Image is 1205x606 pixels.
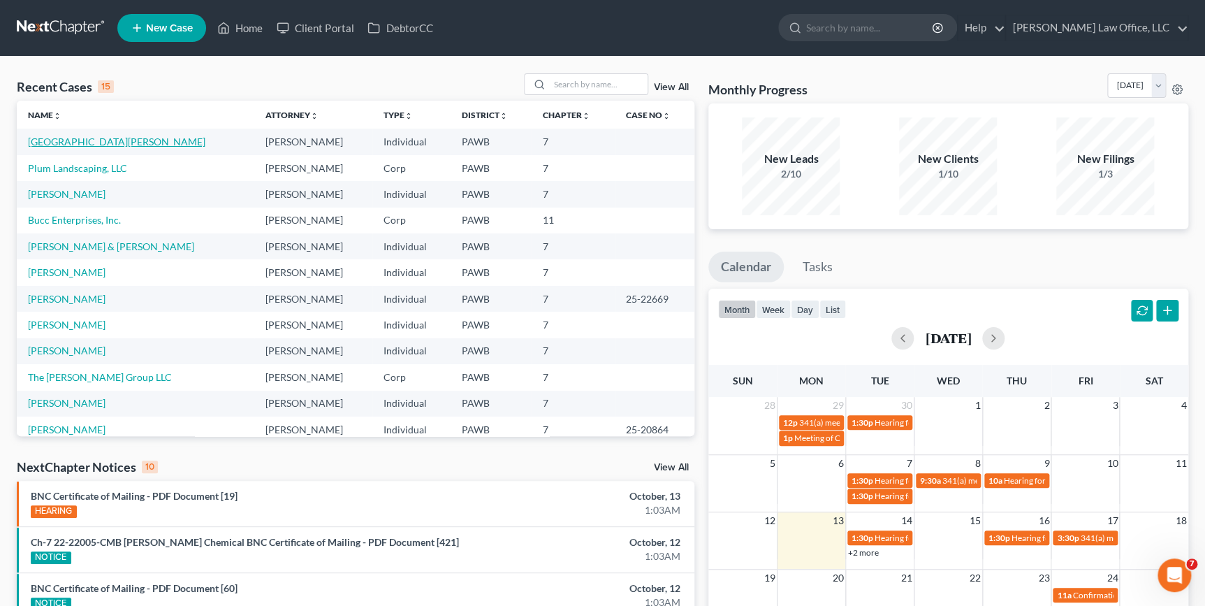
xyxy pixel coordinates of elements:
td: Individual [372,338,451,364]
div: October, 12 [473,582,680,596]
td: Individual [372,181,451,207]
a: [PERSON_NAME] [28,424,105,435]
td: Individual [372,391,451,417]
i: unfold_more [310,112,319,120]
a: [PERSON_NAME] [28,266,105,278]
i: unfold_more [404,112,413,120]
span: 14 [900,512,914,529]
a: Case Nounfold_more [626,110,671,120]
div: October, 12 [473,535,680,549]
div: October, 13 [473,489,680,503]
td: Corp [372,208,451,233]
td: 7 [532,233,615,259]
span: 12p [783,417,798,428]
a: Help [958,15,1005,41]
span: 1p [783,433,793,443]
td: 7 [532,181,615,207]
input: Search by name... [550,74,648,94]
span: 18 [1174,512,1188,529]
a: [PERSON_NAME] [28,319,105,331]
a: BNC Certificate of Mailing - PDF Document [60] [31,582,238,594]
td: 7 [532,364,615,390]
span: 1:30p [852,475,873,486]
span: 24 [1105,570,1119,586]
span: 19 [763,570,777,586]
td: 25-20864 [615,417,694,442]
i: unfold_more [53,112,61,120]
span: 10 [1105,455,1119,472]
td: [PERSON_NAME] [254,286,373,312]
span: Hearing for [PERSON_NAME] [875,491,984,501]
a: Calendar [708,252,784,282]
div: 1/3 [1056,167,1154,181]
span: Mon [799,375,824,387]
span: 10a [988,475,1002,486]
span: 22 [968,570,982,586]
div: HEARING [31,505,77,518]
span: Hearing for [PERSON_NAME] [1004,475,1113,486]
span: 4 [1180,397,1188,414]
td: PAWB [451,338,532,364]
td: Individual [372,417,451,442]
td: 7 [532,391,615,417]
td: PAWB [451,208,532,233]
a: DebtorCC [360,15,439,41]
a: Attorneyunfold_more [265,110,319,120]
td: PAWB [451,129,532,154]
span: Meeting of Creditors for [794,433,882,443]
td: [PERSON_NAME] [254,259,373,285]
span: Sun [732,375,752,387]
td: 7 [532,338,615,364]
td: 11 [532,208,615,233]
a: Chapterunfold_more [543,110,590,120]
td: 7 [532,312,615,338]
iframe: Intercom live chat [1157,558,1191,592]
div: 10 [142,461,158,473]
span: 17 [1105,512,1119,529]
span: 8 [974,455,982,472]
span: 9:30a [920,475,941,486]
td: [PERSON_NAME] [254,181,373,207]
span: Hearing for [PERSON_NAME] Chemical Company [875,475,1056,486]
a: [PERSON_NAME] [28,397,105,409]
a: Home [210,15,270,41]
span: 341(a) meeting for [PERSON_NAME] [942,475,1077,486]
span: Thu [1007,375,1027,387]
td: [PERSON_NAME] [254,338,373,364]
td: Individual [372,259,451,285]
div: New Clients [899,151,997,167]
td: Individual [372,233,451,259]
span: Wed [937,375,960,387]
a: [PERSON_NAME] [28,345,105,356]
i: unfold_more [499,112,508,120]
td: PAWB [451,312,532,338]
td: PAWB [451,155,532,181]
td: Individual [372,129,451,154]
span: Sat [1145,375,1162,387]
td: [PERSON_NAME] [254,129,373,154]
div: 2/10 [742,167,840,181]
span: 1:30p [988,533,1010,543]
span: 23 [1037,570,1051,586]
span: 15 [968,512,982,529]
td: [PERSON_NAME] [254,417,373,442]
h2: [DATE] [925,331,971,345]
td: Individual [372,286,451,312]
div: NextChapter Notices [17,459,158,475]
span: 30 [900,397,914,414]
td: Corp [372,155,451,181]
td: PAWB [451,364,532,390]
span: 2 [1042,397,1051,414]
span: 1:30p [852,491,873,501]
span: 1:30p [852,533,873,543]
div: Recent Cases [17,78,114,95]
td: 7 [532,155,615,181]
a: BNC Certificate of Mailing - PDF Document [19] [31,490,238,502]
span: 28 [763,397,777,414]
a: Nameunfold_more [28,110,61,120]
span: 1:30p [852,417,873,428]
a: +2 more [848,547,879,558]
span: 3:30p [1057,533,1079,543]
a: View All [654,463,689,472]
td: 7 [532,129,615,154]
